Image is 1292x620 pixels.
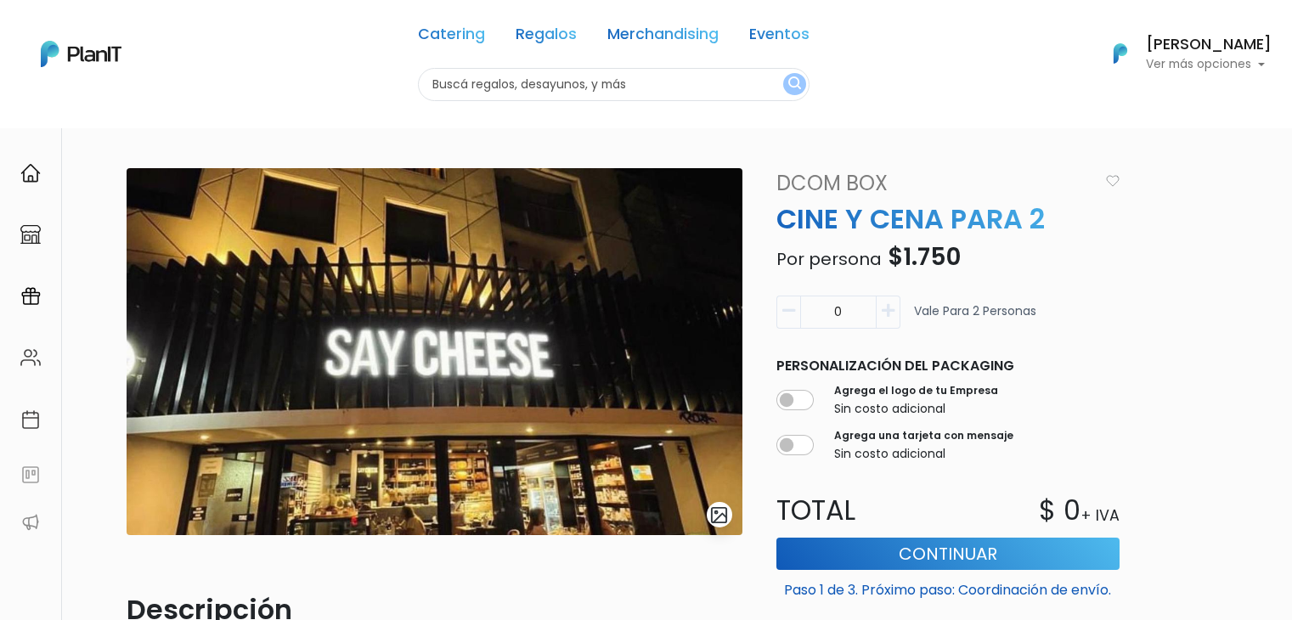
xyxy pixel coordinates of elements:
span: $1.750 [888,240,961,273]
a: Catering [418,27,485,48]
img: calendar-87d922413cdce8b2cf7b7f5f62616a5cf9e4887200fb71536465627b3292af00.svg [20,409,41,430]
p: Paso 1 de 3. Próximo paso: Coordinación de envío. [776,573,1120,600]
p: Total [766,490,948,531]
img: gallery-light [709,505,729,525]
span: Por persona [776,247,882,271]
p: Personalización del packaging [776,356,1120,376]
img: heart_icon [1106,175,1120,187]
p: CINE Y CENA PARA 2 [766,199,1130,240]
h6: [PERSON_NAME] [1146,37,1272,53]
label: Agrega el logo de tu Empresa [834,383,998,398]
a: Regalos [516,27,577,48]
img: partners-52edf745621dab592f3b2c58e3bca9d71375a7ef29c3b500c9f145b62cc070d4.svg [20,512,41,533]
p: Ver más opciones [1146,59,1272,70]
img: marketplace-4ceaa7011d94191e9ded77b95e3339b90024bf715f7c57f8cf31f2d8c509eaba.svg [20,224,41,245]
img: PlanIt Logo [41,41,121,67]
p: + IVA [1080,504,1120,527]
a: Dcom Box [766,168,1099,199]
button: Continuar [776,538,1120,570]
img: search_button-432b6d5273f82d61273b3651a40e1bd1b912527efae98b1b7a1b2c0702e16a8d.svg [788,76,801,93]
a: Merchandising [607,27,719,48]
img: feedback-78b5a0c8f98aac82b08bfc38622c3050aee476f2c9584af64705fc4e61158814.svg [20,465,41,485]
a: Eventos [749,27,810,48]
p: Sin costo adicional [834,400,998,418]
img: people-662611757002400ad9ed0e3c099ab2801c6687ba6c219adb57efc949bc21e19d.svg [20,347,41,368]
img: PlanIt Logo [1102,35,1139,72]
p: $ 0 [1039,490,1080,531]
p: Sin costo adicional [834,445,1013,463]
p: Vale para 2 personas [914,302,1036,335]
input: Buscá regalos, desayunos, y más [418,68,810,101]
img: campaigns-02234683943229c281be62815700db0a1741e53638e28bf9629b52c665b00959.svg [20,286,41,307]
img: WhatsApp_Image_2024-05-31_at_10.12.15.jpeg [127,168,742,535]
label: Agrega una tarjeta con mensaje [834,428,1013,443]
button: PlanIt Logo [PERSON_NAME] Ver más opciones [1092,31,1272,76]
img: home-e721727adea9d79c4d83392d1f703f7f8bce08238fde08b1acbfd93340b81755.svg [20,163,41,183]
